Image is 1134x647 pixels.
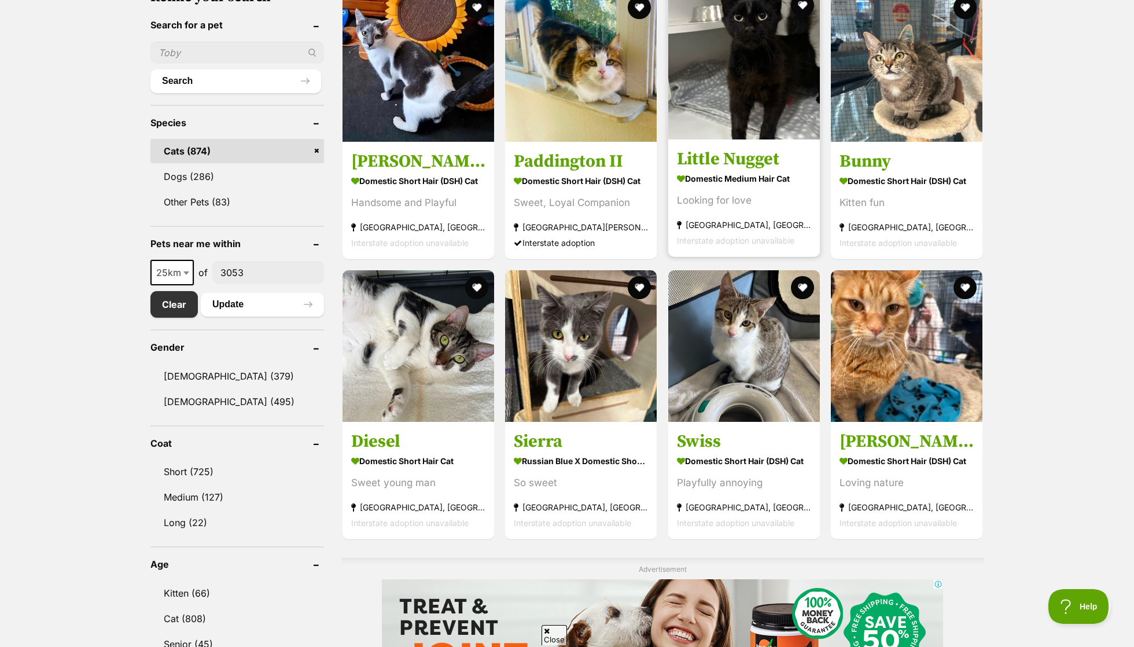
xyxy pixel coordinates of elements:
[351,499,485,515] strong: [GEOGRAPHIC_DATA], [GEOGRAPHIC_DATA]
[150,581,324,605] a: Kitten (66)
[840,195,974,211] div: Kitten fun
[514,499,648,515] strong: [GEOGRAPHIC_DATA], [GEOGRAPHIC_DATA]
[668,270,820,422] img: Swiss - Domestic Short Hair (DSH) Cat
[150,389,324,414] a: [DEMOGRAPHIC_DATA] (495)
[840,238,957,248] span: Interstate adoption unavailable
[840,499,974,515] strong: [GEOGRAPHIC_DATA], [GEOGRAPHIC_DATA]
[150,459,324,484] a: Short (725)
[677,453,811,469] strong: Domestic Short Hair (DSH) Cat
[953,276,977,299] button: favourite
[212,262,324,284] input: postcode
[840,150,974,172] h3: Bunny
[150,606,324,631] a: Cat (808)
[343,422,494,539] a: Diesel Domestic Short Hair Cat Sweet young man [GEOGRAPHIC_DATA], [GEOGRAPHIC_DATA] Interstate ad...
[831,422,982,539] a: [PERSON_NAME] Domestic Short Hair (DSH) Cat Loving nature [GEOGRAPHIC_DATA], [GEOGRAPHIC_DATA] In...
[351,453,485,469] strong: Domestic Short Hair Cat
[505,422,657,539] a: Sierra Russian Blue x Domestic Short Hair (DSH) Cat So sweet [GEOGRAPHIC_DATA], [GEOGRAPHIC_DATA]...
[505,142,657,259] a: Paddington II Domestic Short Hair (DSH) Cat Sweet, Loyal Companion [GEOGRAPHIC_DATA][PERSON_NAME]...
[351,150,485,172] h3: [PERSON_NAME]
[677,475,811,491] div: Playfully annoying
[343,142,494,259] a: [PERSON_NAME] Domestic Short Hair (DSH) Cat Handsome and Playful [GEOGRAPHIC_DATA], [GEOGRAPHIC_D...
[677,148,811,170] h3: Little Nugget
[351,219,485,235] strong: [GEOGRAPHIC_DATA], [GEOGRAPHIC_DATA]
[514,518,631,528] span: Interstate adoption unavailable
[677,193,811,208] div: Looking for love
[150,260,194,285] span: 25km
[152,264,193,281] span: 25km
[514,172,648,189] strong: Domestic Short Hair (DSH) Cat
[514,150,648,172] h3: Paddington II
[343,270,494,422] img: Diesel - Domestic Short Hair Cat
[351,518,469,528] span: Interstate adoption unavailable
[465,276,488,299] button: favourite
[514,219,648,235] strong: [GEOGRAPHIC_DATA][PERSON_NAME][GEOGRAPHIC_DATA]
[840,431,974,453] h3: [PERSON_NAME]
[840,172,974,189] strong: Domestic Short Hair (DSH) Cat
[514,453,648,469] strong: Russian Blue x Domestic Short Hair (DSH) Cat
[150,291,198,318] a: Clear
[505,270,657,422] img: Sierra - Russian Blue x Domestic Short Hair (DSH) Cat
[150,485,324,509] a: Medium (127)
[150,238,324,249] header: Pets near me within
[677,499,811,515] strong: [GEOGRAPHIC_DATA], [GEOGRAPHIC_DATA]
[840,518,957,528] span: Interstate adoption unavailable
[514,475,648,491] div: So sweet
[677,431,811,453] h3: Swiss
[791,276,814,299] button: favourite
[668,422,820,539] a: Swiss Domestic Short Hair (DSH) Cat Playfully annoying [GEOGRAPHIC_DATA], [GEOGRAPHIC_DATA] Inter...
[150,20,324,30] header: Search for a pet
[150,438,324,449] header: Coat
[351,238,469,248] span: Interstate adoption unavailable
[351,172,485,189] strong: Domestic Short Hair (DSH) Cat
[150,559,324,569] header: Age
[150,117,324,128] header: Species
[831,270,982,422] img: Ethel - Domestic Short Hair (DSH) Cat
[514,195,648,211] div: Sweet, Loyal Companion
[150,190,324,214] a: Other Pets (83)
[542,625,567,645] span: Close
[1048,589,1111,624] iframe: Help Scout Beacon - Open
[201,293,324,316] button: Update
[150,510,324,535] a: Long (22)
[831,142,982,259] a: Bunny Domestic Short Hair (DSH) Cat Kitten fun [GEOGRAPHIC_DATA], [GEOGRAPHIC_DATA] Interstate ad...
[351,431,485,453] h3: Diesel
[628,276,651,299] button: favourite
[150,342,324,352] header: Gender
[677,217,811,233] strong: [GEOGRAPHIC_DATA], [GEOGRAPHIC_DATA]
[351,475,485,491] div: Sweet young man
[840,219,974,235] strong: [GEOGRAPHIC_DATA], [GEOGRAPHIC_DATA]
[840,453,974,469] strong: Domestic Short Hair (DSH) Cat
[677,170,811,187] strong: Domestic Medium Hair Cat
[677,236,794,245] span: Interstate adoption unavailable
[150,69,321,93] button: Search
[677,518,794,528] span: Interstate adoption unavailable
[150,139,324,163] a: Cats (874)
[150,42,324,64] input: Toby
[198,266,208,280] span: of
[840,475,974,491] div: Loving nature
[514,431,648,453] h3: Sierra
[668,139,820,257] a: Little Nugget Domestic Medium Hair Cat Looking for love [GEOGRAPHIC_DATA], [GEOGRAPHIC_DATA] Inte...
[150,164,324,189] a: Dogs (286)
[150,364,324,388] a: [DEMOGRAPHIC_DATA] (379)
[514,235,648,251] div: Interstate adoption
[351,195,485,211] div: Handsome and Playful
